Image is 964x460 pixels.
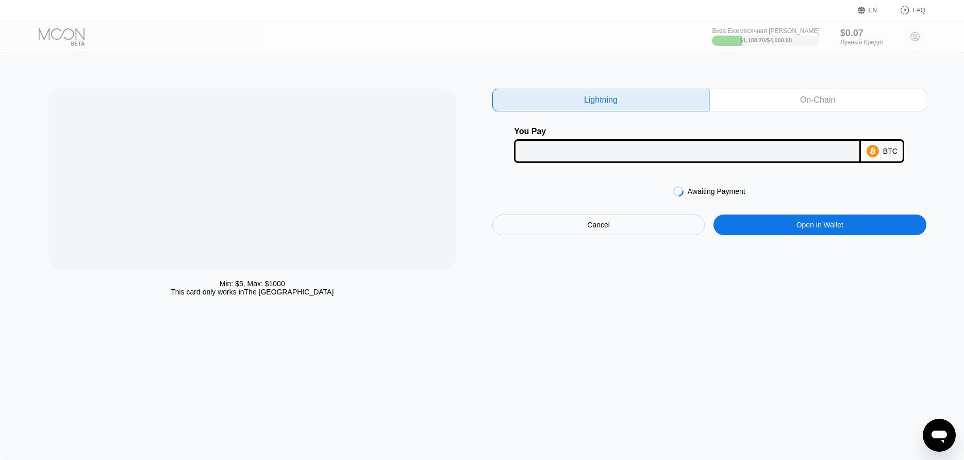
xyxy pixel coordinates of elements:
div: $1,188.70/$4,000.00 [740,37,792,43]
div: Awaiting Payment [688,187,745,195]
div: EN [858,5,889,15]
div: Виза Ежемесячная [PERSON_NAME] [712,27,819,35]
div: FAQ [889,5,925,15]
div: Open in Wallet [713,215,926,235]
div: On-Chain [709,89,926,111]
div: FAQ [913,7,925,14]
div: Lightning [584,95,618,105]
div: EN [869,7,877,14]
div: Виза Ежемесячная [PERSON_NAME]$1,188.70/$4,000.00 [712,27,819,46]
div: You PayBTC [492,127,926,163]
div: Lightning [492,89,709,111]
div: This card only works in The [GEOGRAPHIC_DATA] [171,288,334,296]
div: Cancel [492,215,705,235]
div: Cancel [587,220,610,229]
div: BTC [883,147,897,155]
div: Open in Wallet [796,220,843,229]
iframe: Кнопка запуска окна обмена сообщениями [923,419,956,452]
div: You Pay [514,127,861,136]
div: On-Chain [800,95,835,105]
div: Min: $ 5 , Max: $ 1000 [220,280,285,288]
